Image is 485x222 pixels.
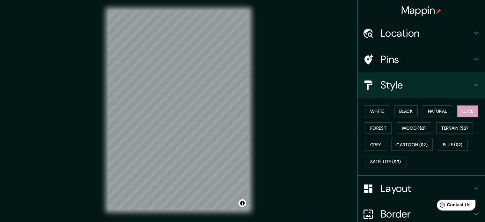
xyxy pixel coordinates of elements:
h4: Layout [380,182,472,195]
div: Location [357,20,485,46]
h4: Style [380,79,472,91]
button: Love [457,105,478,117]
div: Pins [357,47,485,72]
button: Satellite ($3) [365,156,406,168]
div: Layout [357,176,485,201]
button: Black [394,105,418,117]
button: Natural [423,105,452,117]
h4: Location [380,27,472,40]
button: Toggle attribution [239,199,246,207]
canvas: Map [108,10,249,210]
button: Blue ($2) [438,139,468,151]
iframe: Help widget launcher [428,197,478,215]
div: Style [357,72,485,98]
button: Cartoon ($2) [391,139,433,151]
button: White [365,105,389,117]
button: Wood ($2) [397,122,431,134]
button: Forest [365,122,392,134]
h4: Border [380,208,472,220]
button: Grey [365,139,386,151]
button: Terrain ($2) [436,122,473,134]
h4: Mappin [401,4,442,17]
h4: Pins [380,53,472,66]
img: pin-icon.png [436,9,441,14]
